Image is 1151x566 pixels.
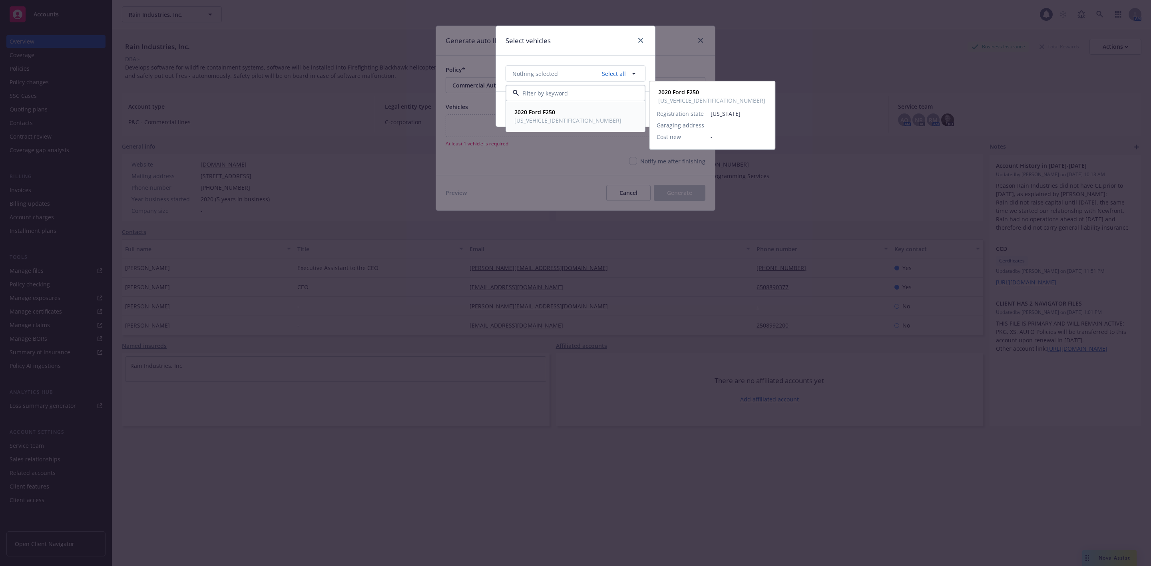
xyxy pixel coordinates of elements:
[711,121,769,129] span: -
[506,66,645,81] button: Nothing selectedSelect all
[658,88,699,96] strong: 2020 Ford F250
[514,116,621,125] span: [US_VEHICLE_IDENTIFICATION_NUMBER]
[657,121,704,129] span: Garaging address
[512,70,558,78] span: Nothing selected
[711,109,769,118] span: [US_STATE]
[657,109,704,118] span: Registration state
[657,133,681,141] span: Cost new
[711,133,769,141] span: -
[636,36,645,45] a: close
[506,36,551,46] h1: Select vehicles
[519,89,629,97] input: Filter by keyword
[658,96,765,105] span: [US_VEHICLE_IDENTIFICATION_NUMBER]
[514,108,555,116] strong: 2020 Ford F250
[599,70,626,78] a: Select all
